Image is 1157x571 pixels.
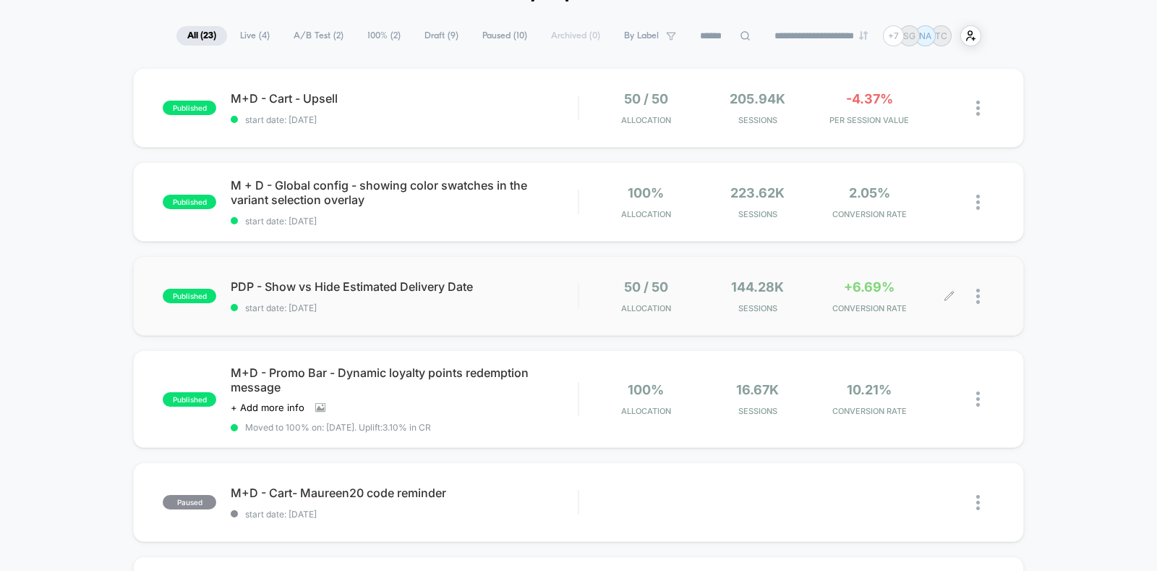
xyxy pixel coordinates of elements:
[847,382,892,397] span: 10.21%
[730,91,785,106] span: 205.94k
[844,279,895,295] span: +6.69%
[976,289,980,304] img: close
[357,26,411,46] span: 100% ( 2 )
[705,209,810,219] span: Sessions
[283,26,354,46] span: A/B Test ( 2 )
[163,101,216,115] span: published
[621,406,671,416] span: Allocation
[817,406,922,416] span: CONVERSION RATE
[976,495,980,510] img: close
[730,185,785,200] span: 223.62k
[628,382,664,397] span: 100%
[976,392,980,407] img: close
[414,26,469,46] span: Draft ( 9 )
[621,115,671,125] span: Allocation
[231,509,578,520] span: start date: [DATE]
[817,303,922,313] span: CONVERSION RATE
[471,26,538,46] span: Paused ( 10 )
[705,115,810,125] span: Sessions
[883,25,904,46] div: + 7
[624,30,659,41] span: By Label
[231,279,578,294] span: PDP - Show vs Hide Estimated Delivery Date
[231,365,578,394] span: M+D - Promo Bar - Dynamic loyalty points redemption message
[621,303,671,313] span: Allocation
[163,195,216,209] span: published
[705,406,810,416] span: Sessions
[624,91,668,106] span: 50 / 50
[705,303,810,313] span: Sessions
[231,402,304,413] span: + Add more info
[849,185,890,200] span: 2.05%
[903,30,915,41] p: SG
[817,115,922,125] span: PER SESSION VALUE
[176,26,227,46] span: All ( 23 )
[163,495,216,509] span: paused
[231,486,578,500] span: M+D - Cart- Maureen20 code reminder
[229,26,281,46] span: Live ( 4 )
[817,209,922,219] span: CONVERSION RATE
[231,303,578,313] span: start date: [DATE]
[919,30,931,41] p: NA
[231,216,578,227] span: start date: [DATE]
[163,392,216,407] span: published
[846,91,893,106] span: -4.37%
[628,185,664,200] span: 100%
[859,31,868,40] img: end
[624,279,668,295] span: 50 / 50
[231,114,578,125] span: start date: [DATE]
[231,91,578,106] span: M+D - Cart - Upsell
[935,30,947,41] p: TC
[621,209,671,219] span: Allocation
[731,279,784,295] span: 144.28k
[976,101,980,116] img: close
[231,178,578,207] span: M + D - Global config - showing color swatches in the variant selection overlay
[163,289,216,303] span: published
[245,422,431,433] span: Moved to 100% on: [DATE] . Uplift: 3.10% in CR
[736,382,779,397] span: 16.67k
[976,195,980,210] img: close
